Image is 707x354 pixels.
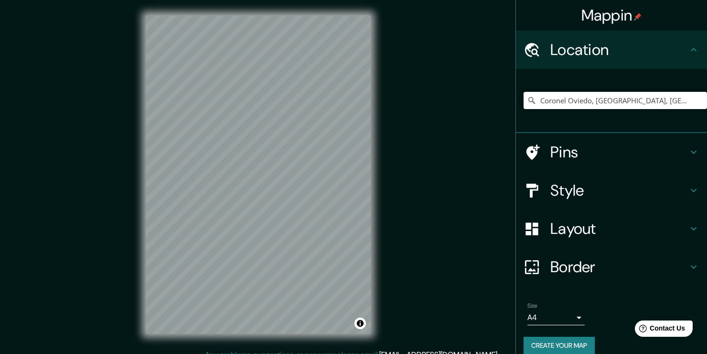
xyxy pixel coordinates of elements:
[550,219,688,238] h4: Layout
[622,317,696,343] iframe: Help widget launcher
[527,310,585,325] div: A4
[516,248,707,286] div: Border
[146,15,371,334] canvas: Map
[516,133,707,171] div: Pins
[550,257,688,277] h4: Border
[516,31,707,69] div: Location
[524,92,707,109] input: Pick your city or area
[550,143,688,162] h4: Pins
[516,171,707,210] div: Style
[581,6,642,25] h4: Mappin
[354,318,366,329] button: Toggle attribution
[516,210,707,248] div: Layout
[634,13,642,21] img: pin-icon.png
[550,40,688,59] h4: Location
[550,181,688,200] h4: Style
[527,302,537,310] label: Size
